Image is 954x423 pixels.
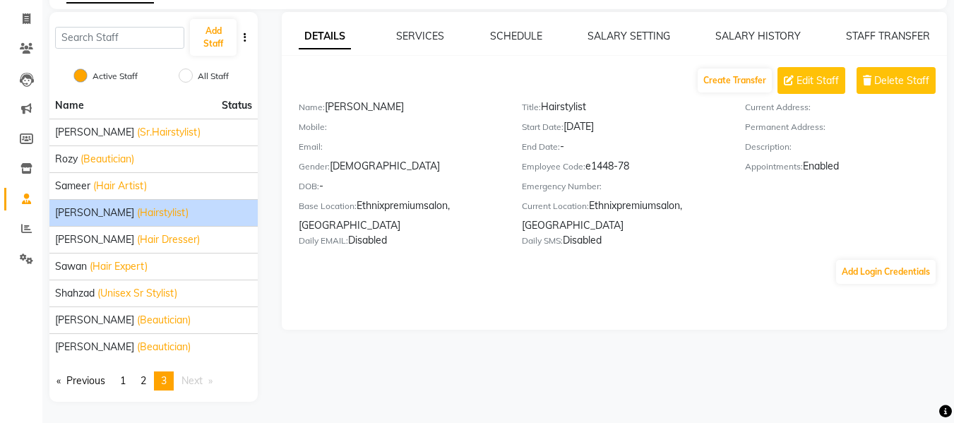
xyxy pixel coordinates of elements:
[745,141,792,153] label: Description:
[299,234,348,247] label: Daily EMAIL:
[55,152,78,167] span: Rozy
[745,101,811,114] label: Current Address:
[97,286,177,301] span: (Unisex Sr Stylist)
[715,30,801,42] a: SALARY HISTORY
[137,232,200,247] span: (Hair Dresser)
[55,125,134,140] span: [PERSON_NAME]
[299,233,501,253] div: Disabled
[299,159,501,179] div: [DEMOGRAPHIC_DATA]
[522,198,724,233] div: Ethnixpremiumsalon, [GEOGRAPHIC_DATA]
[137,125,201,140] span: (Sr.Hairstylist)
[522,139,724,159] div: -
[698,68,772,93] button: Create Transfer
[299,24,351,49] a: DETAILS
[522,160,585,173] label: Employee Code:
[141,374,146,387] span: 2
[190,19,237,56] button: Add Staff
[797,73,839,88] span: Edit Staff
[55,232,134,247] span: [PERSON_NAME]
[55,286,95,301] span: Shahzad
[137,205,189,220] span: (Hairstylist)
[181,374,203,387] span: Next
[93,179,147,193] span: (Hair Artist)
[198,70,229,83] label: All Staff
[55,179,90,193] span: Sameer
[522,180,602,193] label: Emergency Number:
[55,99,84,112] span: Name
[299,121,327,133] label: Mobile:
[490,30,542,42] a: SCHEDULE
[299,141,323,153] label: Email:
[846,30,930,42] a: STAFF TRANSFER
[522,141,560,153] label: End Date:
[93,70,138,83] label: Active Staff
[55,205,134,220] span: [PERSON_NAME]
[90,259,148,274] span: (Hair Expert)
[522,200,589,213] label: Current Location:
[299,198,501,233] div: Ethnixpremiumsalon, [GEOGRAPHIC_DATA]
[137,340,191,355] span: (Beautician)
[522,121,564,133] label: Start Date:
[137,313,191,328] span: (Beautician)
[55,313,134,328] span: [PERSON_NAME]
[299,179,501,198] div: -
[49,371,258,391] nav: Pagination
[522,101,541,114] label: Title:
[874,73,929,88] span: Delete Staff
[55,27,184,49] input: Search Staff
[81,152,134,167] span: (Beautician)
[745,160,803,173] label: Appointments:
[522,234,563,247] label: Daily SMS:
[299,200,357,213] label: Base Location:
[299,101,325,114] label: Name:
[120,374,126,387] span: 1
[522,159,724,179] div: e1448-78
[55,340,134,355] span: [PERSON_NAME]
[745,121,825,133] label: Permanent Address:
[299,180,319,193] label: DOB:
[588,30,670,42] a: SALARY SETTING
[49,371,112,391] a: Previous
[161,374,167,387] span: 3
[836,260,936,284] button: Add Login Credentials
[55,259,87,274] span: Sawan
[396,30,444,42] a: SERVICES
[777,67,845,94] button: Edit Staff
[299,100,501,119] div: [PERSON_NAME]
[745,159,947,179] div: Enabled
[522,233,724,253] div: Disabled
[522,100,724,119] div: Hairstylist
[522,119,724,139] div: [DATE]
[857,67,936,94] button: Delete Staff
[222,98,252,113] span: Status
[299,160,330,173] label: Gender:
